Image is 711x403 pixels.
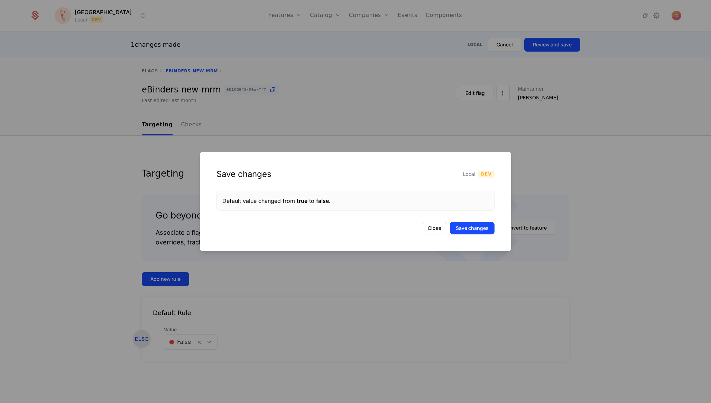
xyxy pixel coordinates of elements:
span: Local [463,171,475,178]
span: false [316,197,329,204]
button: Close [422,222,447,234]
span: Dev [478,171,495,178]
div: Default value changed from to . [222,197,489,205]
div: Save changes [216,169,271,180]
button: Save changes [450,222,495,234]
span: true [297,197,307,204]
